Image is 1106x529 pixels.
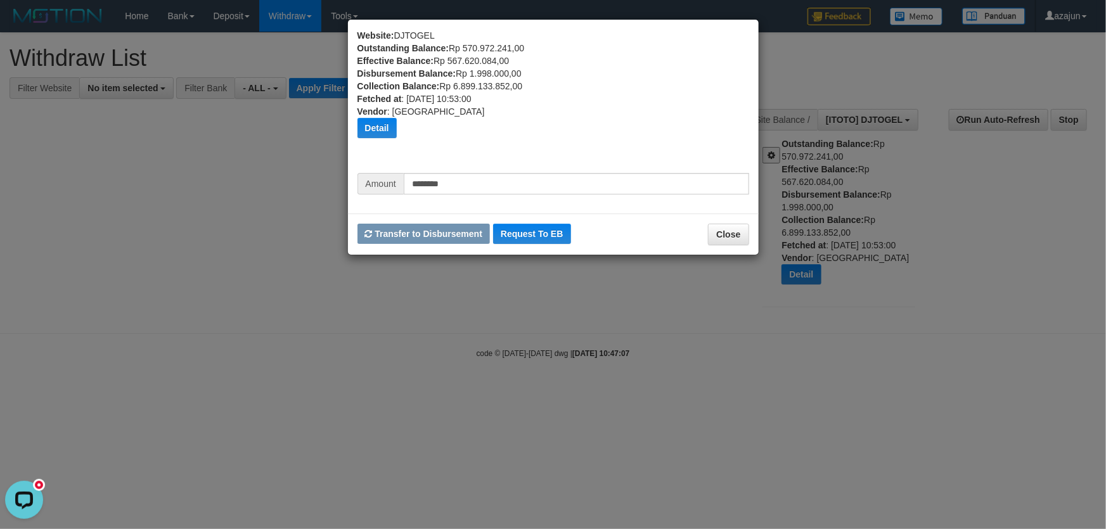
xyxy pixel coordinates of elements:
[33,3,45,15] div: new message indicator
[357,56,434,66] b: Effective Balance:
[708,224,749,245] button: Close
[357,29,749,173] div: DJTOGEL Rp 570.972.241,00 Rp 567.620.084,00 Rp 1.998.000,00 Rp 6.899.133.852,00 : [DATE] 10:53:00...
[357,173,404,194] span: Amount
[357,94,402,104] b: Fetched at
[357,224,491,244] button: Transfer to Disbursement
[357,43,449,53] b: Outstanding Balance:
[357,81,440,91] b: Collection Balance:
[357,106,387,117] b: Vendor
[493,224,571,244] button: Request To EB
[357,30,394,41] b: Website:
[357,118,397,138] button: Detail
[357,68,456,79] b: Disbursement Balance:
[5,5,43,43] button: Open LiveChat chat widget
